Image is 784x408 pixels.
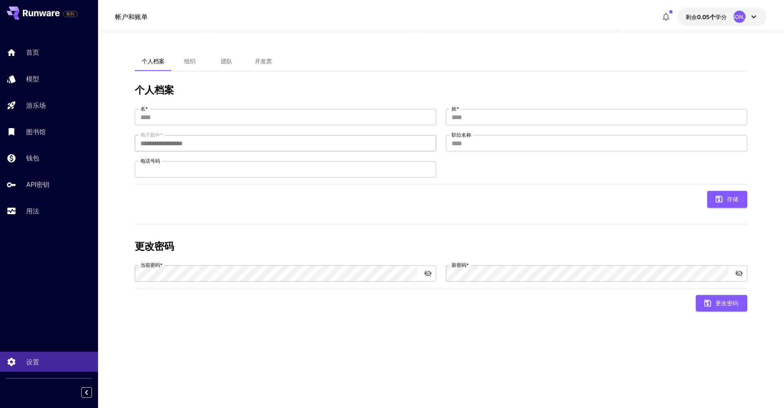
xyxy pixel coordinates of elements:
p: 首页 [26,47,39,57]
label: 名 [140,105,148,112]
h3: 个人档案 [135,84,747,96]
p: 用法 [26,206,39,216]
button: 切换密码可见性 [732,266,746,281]
p: API密钥 [26,180,49,189]
span: 0.05个 [697,13,715,20]
span: 学分 [715,13,727,20]
div: 0.05美元 [686,13,727,21]
button: 0.05美元H[PERSON_NAME] [677,7,767,26]
span: 开发票 [255,58,272,65]
a: 帐户和账单 [115,12,148,22]
label: 职位名称 [452,131,471,138]
p: 模型 [26,74,39,84]
span: 剩余 [686,13,697,20]
div: 折叠边栏 [87,385,98,400]
nav: 面包屑导航 [115,12,148,22]
p: 游乐场 [26,100,46,110]
label: 电子邮件 [140,131,163,138]
label: 当前密码 [140,262,163,268]
p: 图书馆 [26,127,46,137]
span: 审判 [63,11,77,17]
span: 个人档案 [142,58,165,65]
label: 姓 [452,105,459,112]
button: 更改密码 [696,295,747,312]
span: 添加您的支付卡以启用完整的平台功能。 [63,9,78,19]
button: 存储 [707,191,747,208]
span: 团队 [221,58,232,65]
button: 折叠边栏 [81,387,92,398]
div: H[PERSON_NAME] [733,11,746,23]
label: 电话号码 [140,157,160,164]
h3: 更改密码 [135,241,747,252]
label: 新密码 [452,262,469,268]
button: 切换密码可见性 [421,266,435,281]
p: 钱包 [26,153,39,163]
span: 组织 [184,58,196,65]
p: 设置 [26,357,39,367]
